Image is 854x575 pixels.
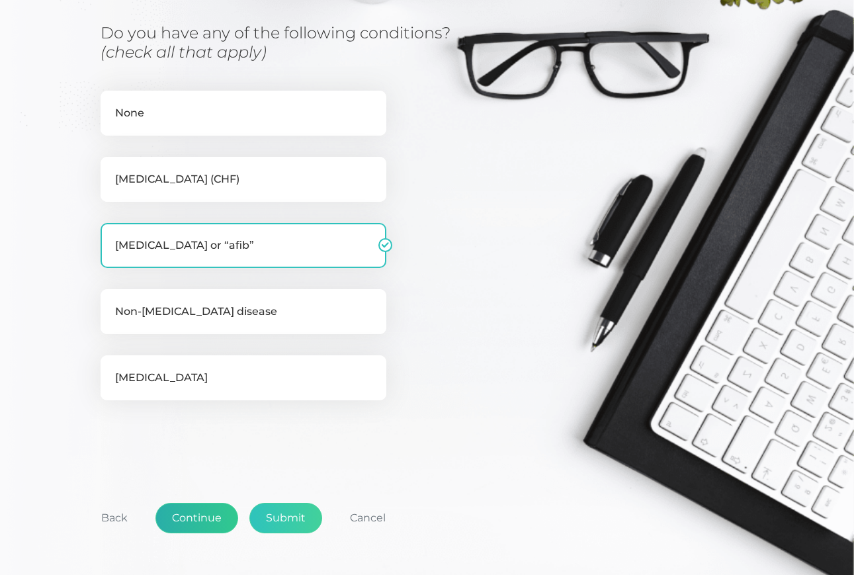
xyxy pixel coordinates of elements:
h3: Do you have any of the following conditions? [101,24,492,62]
button: Cancel [333,503,402,533]
i: (check all that apply) [101,42,267,62]
label: [MEDICAL_DATA] or “afib” [101,223,386,268]
label: None [101,91,386,136]
button: Continue [155,503,238,533]
label: [MEDICAL_DATA] (CHF) [101,157,386,202]
button: Submit [249,503,322,533]
button: Back [85,503,144,533]
label: Non-[MEDICAL_DATA] disease [101,289,386,334]
label: [MEDICAL_DATA] [101,355,386,400]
